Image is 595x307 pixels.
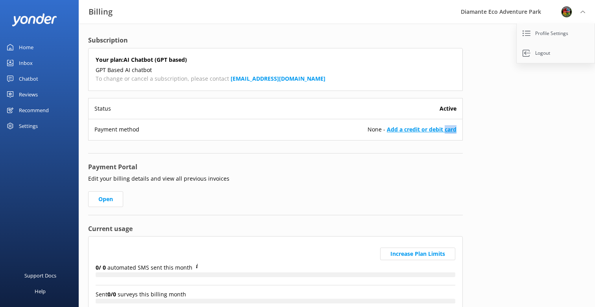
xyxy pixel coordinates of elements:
a: Increase Plan Limits [380,244,455,263]
p: Status [94,104,111,113]
h3: Billing [89,6,113,18]
div: Home [19,39,33,55]
img: 831-1756915225.png [561,6,573,18]
p: GPT Based AI chatbot [96,66,455,74]
p: Payment method [94,125,139,134]
div: Help [35,283,46,299]
p: To change or cancel a subscription, please contact [96,74,455,83]
strong: 0 / 0 [96,264,107,271]
h4: Payment Portal [88,162,463,172]
div: Settings [19,118,38,134]
div: Inbox [19,55,33,71]
b: Active [440,104,456,113]
p: automated SMS sent this month [96,263,455,272]
div: Reviews [19,87,38,102]
div: Recommend [19,102,49,118]
div: Support Docs [24,268,56,283]
a: Add a credit or debit card [387,126,456,133]
a: Open [88,191,123,207]
img: yonder-white-logo.png [12,13,57,26]
p: Edit your billing details and view all previous invoices [88,174,463,183]
h5: Your plan: AI Chatbot (GPT based) [96,55,455,64]
strong: 0 / 0 [107,290,118,298]
button: Increase Plan Limits [380,248,455,260]
a: [EMAIL_ADDRESS][DOMAIN_NAME] [231,75,325,82]
p: Sent surveys this billing month [96,290,455,299]
span: None - [368,125,456,134]
div: Chatbot [19,71,38,87]
h4: Current usage [88,224,463,234]
h4: Subscription [88,35,463,46]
